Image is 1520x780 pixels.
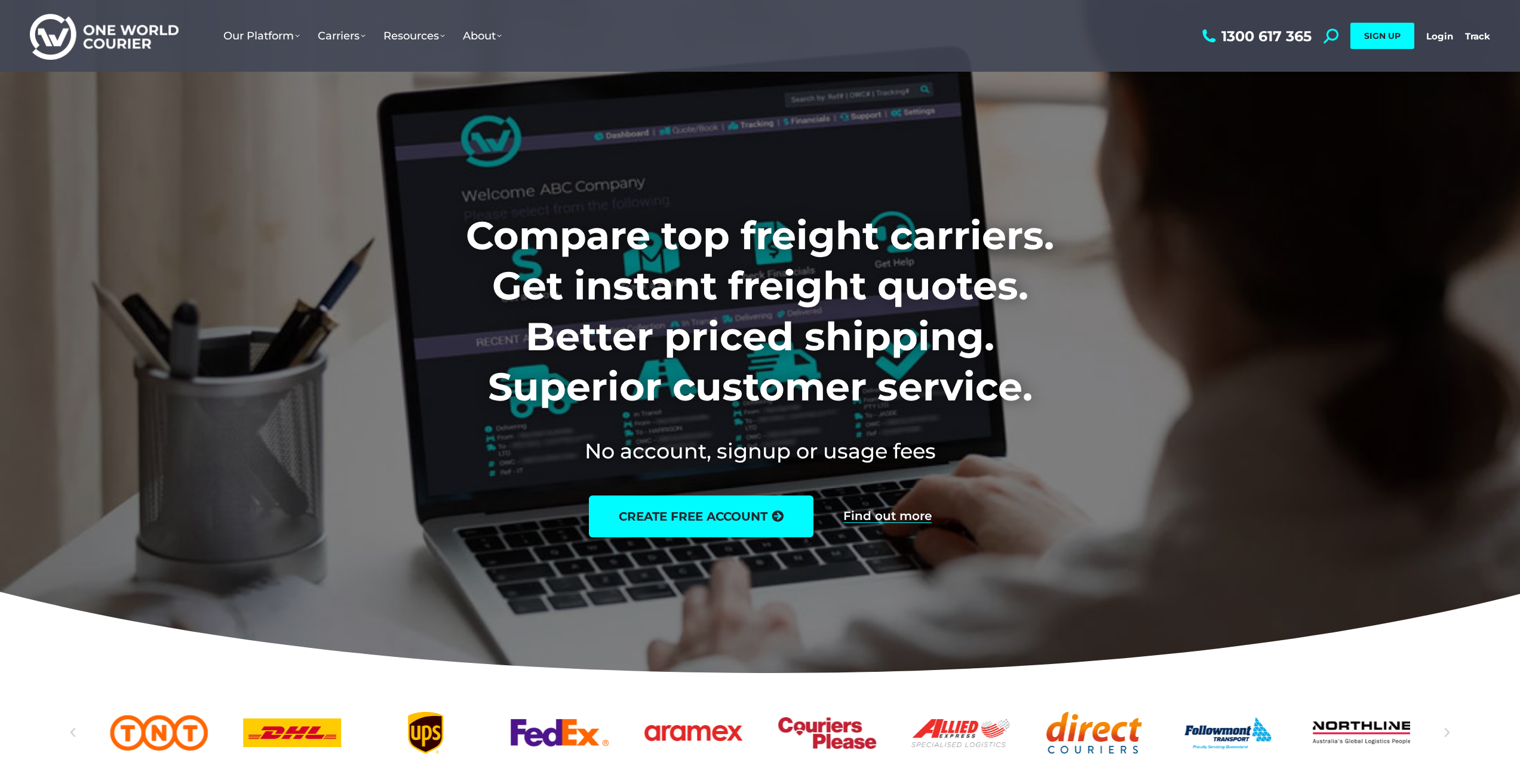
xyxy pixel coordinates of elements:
a: SIGN UP [1350,23,1414,49]
div: 10 / 25 [1179,712,1277,754]
div: 11 / 25 [1313,712,1411,754]
a: TNT logo Australian freight company [110,712,208,754]
span: About [463,29,502,42]
a: Resources [374,17,454,54]
a: create free account [589,495,813,537]
a: Couriers Please logo [778,712,876,754]
a: Aramex_logo [644,712,742,754]
a: Direct Couriers logo [1045,712,1143,754]
div: 9 / 25 [1045,712,1143,754]
span: Carriers [318,29,366,42]
h2: No account, signup or usage fees [387,436,1133,466]
a: Find out more [843,510,932,523]
a: Allied Express logo [911,712,1009,754]
a: Track [1465,30,1490,42]
img: One World Courier [30,12,179,60]
a: 1300 617 365 [1199,29,1312,44]
h1: Compare top freight carriers. Get instant freight quotes. Better priced shipping. Superior custom... [387,210,1133,412]
a: DHl logo [244,712,342,754]
a: Followmont transoirt web logo [1179,712,1277,754]
div: 4 / 25 [377,712,475,754]
div: 2 / 25 [110,712,208,754]
a: UPS logo [377,712,475,754]
a: Carriers [309,17,374,54]
a: FedEx logo [511,712,609,754]
span: Our Platform [223,29,300,42]
a: Our Platform [214,17,309,54]
span: Resources [383,29,445,42]
div: 5 / 25 [511,712,609,754]
div: 6 / 25 [644,712,742,754]
a: Login [1426,30,1453,42]
div: Slides [110,712,1411,754]
div: 7 / 25 [778,712,876,754]
span: SIGN UP [1364,30,1401,41]
a: About [454,17,511,54]
div: 3 / 25 [244,712,342,754]
div: 8 / 25 [911,712,1009,754]
a: Northline logo [1313,712,1411,754]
